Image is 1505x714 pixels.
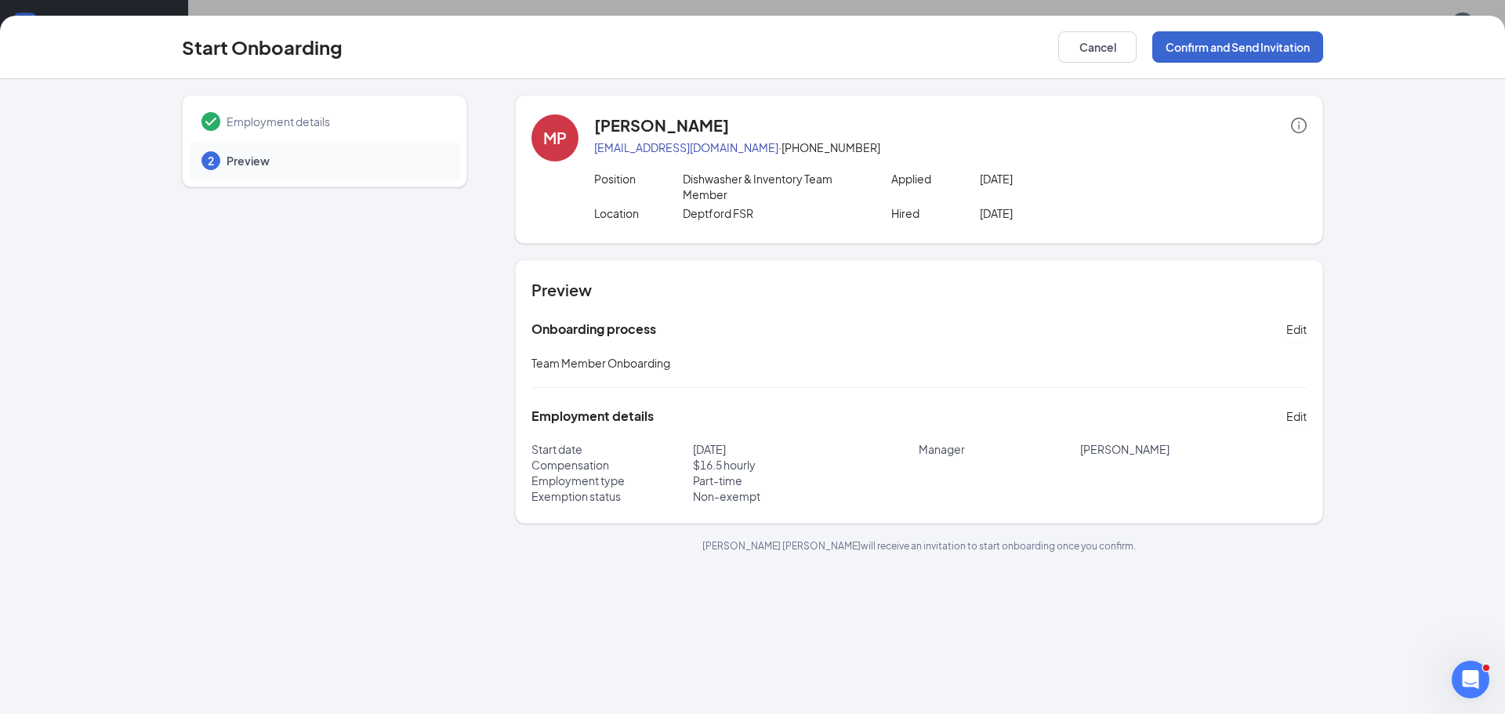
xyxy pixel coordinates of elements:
a: [EMAIL_ADDRESS][DOMAIN_NAME] [594,140,778,154]
p: Non-exempt [693,488,919,504]
p: Start date [531,441,693,457]
p: Employment type [531,473,693,488]
p: Exemption status [531,488,693,504]
span: Team Member Onboarding [531,356,670,370]
button: Confirm and Send Invitation [1152,31,1323,63]
p: Position [594,171,684,187]
p: Location [594,205,684,221]
p: · [PHONE_NUMBER] [594,140,1307,155]
p: Compensation [531,457,693,473]
span: Edit [1286,408,1307,424]
button: Edit [1286,317,1307,342]
h4: [PERSON_NAME] [594,114,729,136]
p: Part-time [693,473,919,488]
p: [DATE] [980,205,1158,221]
p: [DATE] [980,171,1158,187]
div: MP [543,127,567,149]
span: 2 [208,153,214,169]
p: Hired [891,205,981,221]
p: Dishwasher & Inventory Team Member [683,171,861,202]
span: Preview [227,153,444,169]
span: info-circle [1291,118,1307,133]
p: Applied [891,171,981,187]
button: Edit [1286,404,1307,429]
p: [PERSON_NAME] [1080,441,1307,457]
p: Deptford FSR [683,205,861,221]
span: Edit [1286,321,1307,337]
svg: Checkmark [201,112,220,131]
h5: Onboarding process [531,321,656,338]
h5: Employment details [531,408,654,425]
span: Employment details [227,114,444,129]
iframe: Intercom live chat [1452,661,1489,698]
p: $ 16.5 hourly [693,457,919,473]
p: [DATE] [693,441,919,457]
p: [PERSON_NAME] [PERSON_NAME] will receive an invitation to start onboarding once you confirm. [515,539,1323,553]
p: Manager [919,441,1080,457]
h4: Preview [531,279,1307,301]
h3: Start Onboarding [182,34,343,60]
button: Cancel [1058,31,1137,63]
